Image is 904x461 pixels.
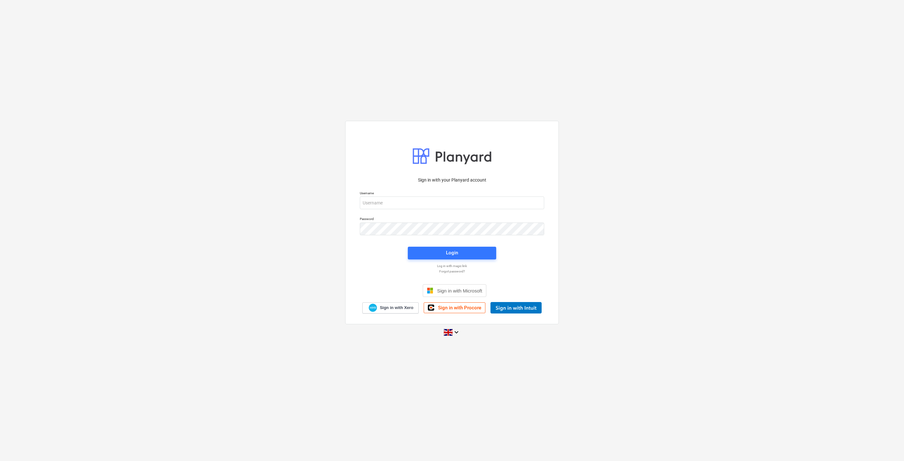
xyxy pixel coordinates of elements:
a: Sign in with Procore [424,302,485,313]
a: Log in with magic link [357,264,547,268]
img: Xero logo [369,304,377,312]
span: Sign in with Xero [380,305,413,311]
a: Sign in with Xero [362,302,419,313]
i: keyboard_arrow_down [453,328,460,336]
img: Microsoft logo [427,287,433,294]
span: Sign in with Microsoft [437,288,482,293]
p: Sign in with your Planyard account [360,177,544,183]
p: Password [360,217,544,222]
button: Login [408,247,496,259]
a: Forgot password? [357,269,547,273]
input: Username [360,196,544,209]
span: Sign in with Procore [438,305,481,311]
p: Username [360,191,544,196]
div: Login [446,249,458,257]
